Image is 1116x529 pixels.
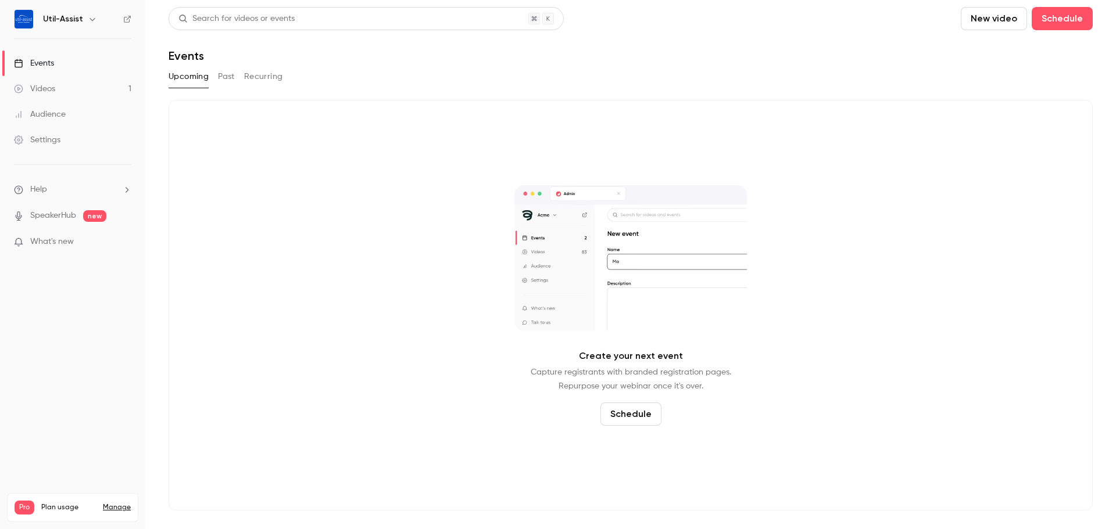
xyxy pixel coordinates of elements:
button: Schedule [1032,7,1093,30]
button: Past [218,67,235,86]
h1: Events [169,49,204,63]
button: Schedule [600,402,661,426]
a: Manage [103,503,131,512]
h6: Util-Assist [43,13,83,25]
div: Settings [14,134,60,146]
p: Create your next event [579,349,683,363]
img: Util-Assist [15,10,33,28]
button: New video [961,7,1027,30]
div: Search for videos or events [178,13,295,25]
p: Capture registrants with branded registration pages. Repurpose your webinar once it's over. [531,365,731,393]
span: Plan usage [41,503,96,512]
button: Upcoming [169,67,209,86]
span: Pro [15,501,34,514]
button: Recurring [244,67,283,86]
div: Events [14,57,54,69]
a: SpeakerHub [30,210,76,222]
span: Help [30,183,47,196]
div: Audience [14,109,66,120]
div: Videos [14,83,55,95]
span: new [83,210,106,222]
span: What's new [30,236,74,248]
li: help-dropdown-opener [14,183,131,196]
